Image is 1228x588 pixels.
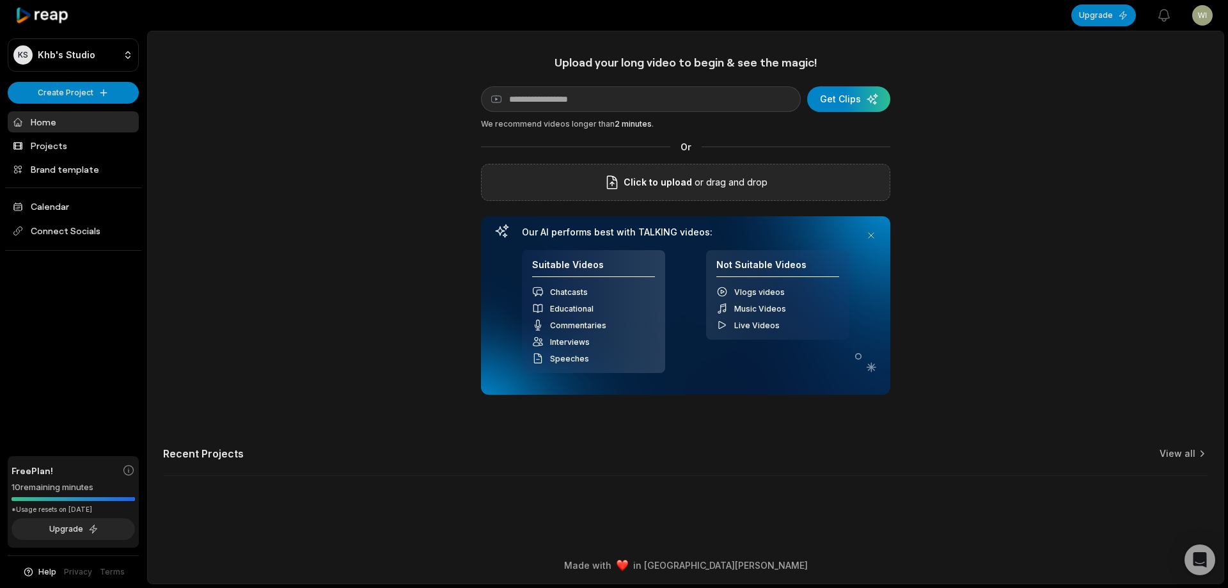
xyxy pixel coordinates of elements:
[734,321,780,330] span: Live Videos
[734,304,786,314] span: Music Videos
[670,140,702,154] span: Or
[550,354,589,363] span: Speeches
[64,566,92,578] a: Privacy
[550,304,594,314] span: Educational
[1071,4,1136,26] button: Upgrade
[100,566,125,578] a: Terms
[8,111,139,132] a: Home
[8,82,139,104] button: Create Project
[12,518,135,540] button: Upgrade
[12,464,53,477] span: Free Plan!
[532,259,655,278] h4: Suitable Videos
[163,447,244,460] h2: Recent Projects
[734,287,785,297] span: Vlogs videos
[692,175,767,190] p: or drag and drop
[38,49,95,61] p: Khb's Studio
[12,481,135,494] div: 10 remaining minutes
[8,135,139,156] a: Projects
[12,505,135,514] div: *Usage resets on [DATE]
[38,566,56,578] span: Help
[550,321,606,330] span: Commentaries
[550,337,590,347] span: Interviews
[8,219,139,242] span: Connect Socials
[481,118,890,130] div: We recommend videos longer than .
[550,287,588,297] span: Chatcasts
[8,196,139,217] a: Calendar
[615,119,652,129] span: 2 minutes
[1160,447,1195,460] a: View all
[522,226,849,238] h3: Our AI performs best with TALKING videos:
[13,45,33,65] div: KS
[481,55,890,70] h1: Upload your long video to begin & see the magic!
[716,259,839,278] h4: Not Suitable Videos
[1185,544,1215,575] div: Open Intercom Messenger
[807,86,890,112] button: Get Clips
[624,175,692,190] span: Click to upload
[159,559,1212,572] div: Made with in [GEOGRAPHIC_DATA][PERSON_NAME]
[8,159,139,180] a: Brand template
[22,566,56,578] button: Help
[617,560,628,571] img: heart emoji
